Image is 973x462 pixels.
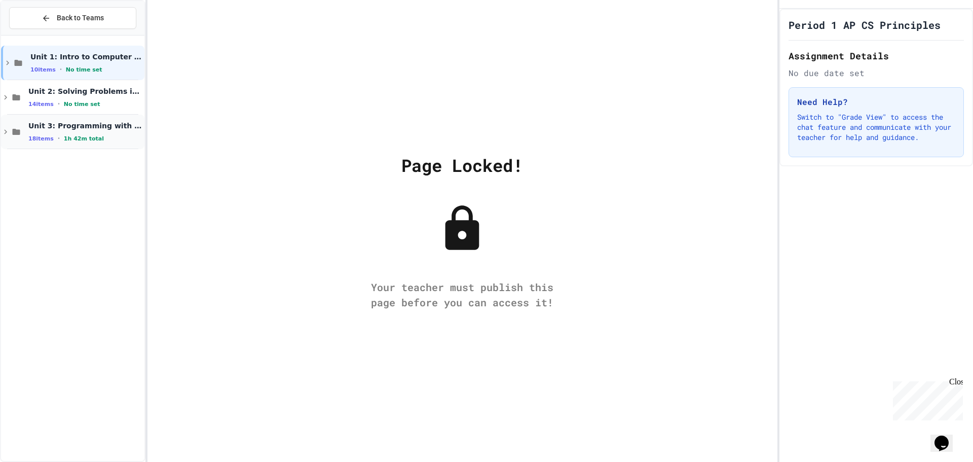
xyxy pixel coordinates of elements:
[28,135,54,142] span: 18 items
[58,100,60,108] span: •
[30,52,142,61] span: Unit 1: Intro to Computer Science
[28,101,54,108] span: 14 items
[4,4,70,64] div: Chat with us now!Close
[60,65,62,74] span: •
[889,377,963,420] iframe: chat widget
[797,96,955,108] h3: Need Help?
[58,134,60,143] span: •
[930,421,963,452] iframe: chat widget
[9,7,136,29] button: Back to Teams
[789,18,941,32] h1: Period 1 AP CS Principles
[28,87,142,96] span: Unit 2: Solving Problems in Computer Science
[64,135,104,142] span: 1h 42m total
[401,152,523,178] div: Page Locked!
[28,121,142,130] span: Unit 3: Programming with Python
[30,66,56,73] span: 10 items
[57,13,104,23] span: Back to Teams
[64,101,100,108] span: No time set
[361,279,564,310] div: Your teacher must publish this page before you can access it!
[789,67,964,79] div: No due date set
[797,112,955,143] p: Switch to "Grade View" to access the chat feature and communicate with your teacher for help and ...
[789,49,964,63] h2: Assignment Details
[66,66,102,73] span: No time set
